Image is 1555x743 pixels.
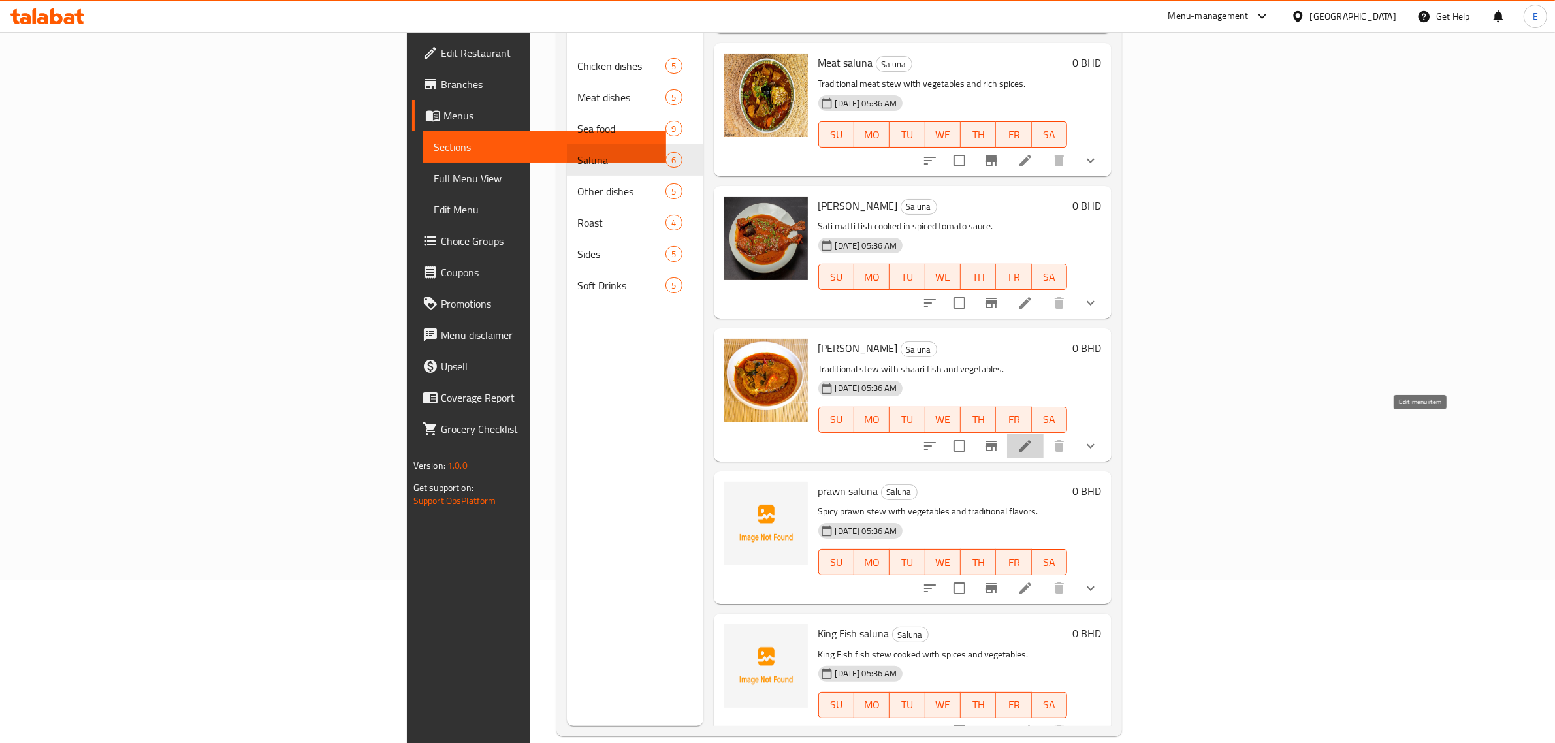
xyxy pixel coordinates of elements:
[830,525,903,537] span: [DATE] 05:36 AM
[1032,407,1067,433] button: SA
[931,553,955,572] span: WE
[893,627,928,642] span: Saluna
[824,410,849,429] span: SU
[1032,549,1067,575] button: SA
[830,240,903,252] span: [DATE] 05:36 AM
[577,121,665,136] div: Sea food
[876,57,912,72] span: Saluna
[665,89,682,105] div: items
[1044,573,1075,604] button: delete
[966,695,991,714] span: TH
[966,553,991,572] span: TH
[818,121,854,148] button: SU
[876,56,912,72] div: Saluna
[890,121,925,148] button: TU
[1533,9,1538,24] span: E
[441,233,656,249] span: Choice Groups
[996,549,1031,575] button: FR
[413,492,496,509] a: Support.OpsPlatform
[824,553,849,572] span: SU
[567,207,703,238] div: Roast4
[901,341,937,357] div: Saluna
[925,264,961,290] button: WE
[665,246,682,262] div: items
[1072,197,1101,215] h6: 0 BHD
[895,695,920,714] span: TU
[946,432,973,460] span: Select to update
[895,125,920,144] span: TU
[890,264,925,290] button: TU
[890,407,925,433] button: TU
[441,327,656,343] span: Menu disclaimer
[412,69,667,100] a: Branches
[1032,121,1067,148] button: SA
[413,479,473,496] span: Get support on:
[412,100,667,131] a: Menus
[818,624,890,643] span: King Fish saluna
[577,277,665,293] span: Soft Drinks
[859,553,884,572] span: MO
[412,319,667,351] a: Menu disclaimer
[818,692,854,718] button: SU
[1018,580,1033,596] a: Edit menu item
[961,121,996,148] button: TH
[854,549,890,575] button: MO
[961,692,996,718] button: TH
[996,692,1031,718] button: FR
[724,482,808,565] img: prawn saluna
[824,695,849,714] span: SU
[818,503,1068,520] p: Spicy prawn stew with vegetables and traditional flavors.
[818,361,1068,377] p: Traditional stew with shaari fish and vegetables.
[577,246,665,262] span: Sides
[1032,264,1067,290] button: SA
[434,139,656,155] span: Sections
[901,199,937,214] span: Saluna
[1083,723,1098,739] svg: Show Choices
[961,407,996,433] button: TH
[443,108,656,123] span: Menus
[413,457,445,474] span: Version:
[441,76,656,92] span: Branches
[577,58,665,74] span: Chicken dishes
[818,646,1068,663] p: King Fish fish stew cooked with spices and vegetables.
[665,152,682,168] div: items
[895,268,920,287] span: TU
[441,390,656,405] span: Coverage Report
[976,287,1007,319] button: Branch-specific-item
[577,152,665,168] span: Saluna
[412,288,667,319] a: Promotions
[925,549,961,575] button: WE
[1083,153,1098,168] svg: Show Choices
[996,264,1031,290] button: FR
[976,430,1007,462] button: Branch-specific-item
[423,131,667,163] a: Sections
[447,457,468,474] span: 1.0.0
[1168,8,1249,24] div: Menu-management
[1001,695,1026,714] span: FR
[859,410,884,429] span: MO
[859,268,884,287] span: MO
[1001,410,1026,429] span: FR
[1018,153,1033,168] a: Edit menu item
[914,145,946,176] button: sort-choices
[1037,125,1062,144] span: SA
[946,147,973,174] span: Select to update
[1072,339,1101,357] h6: 0 BHD
[901,342,937,357] span: Saluna
[966,268,991,287] span: TH
[882,484,917,499] span: Saluna
[895,410,920,429] span: TU
[567,176,703,207] div: Other dishes5
[441,45,656,61] span: Edit Restaurant
[1075,573,1106,604] button: show more
[818,76,1068,92] p: Traditional meat stew with vegetables and rich spices.
[1083,580,1098,596] svg: Show Choices
[567,113,703,144] div: Sea food9
[441,358,656,374] span: Upsell
[666,185,681,198] span: 5
[724,54,808,137] img: Meat saluna
[1075,430,1106,462] button: show more
[961,549,996,575] button: TH
[931,695,955,714] span: WE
